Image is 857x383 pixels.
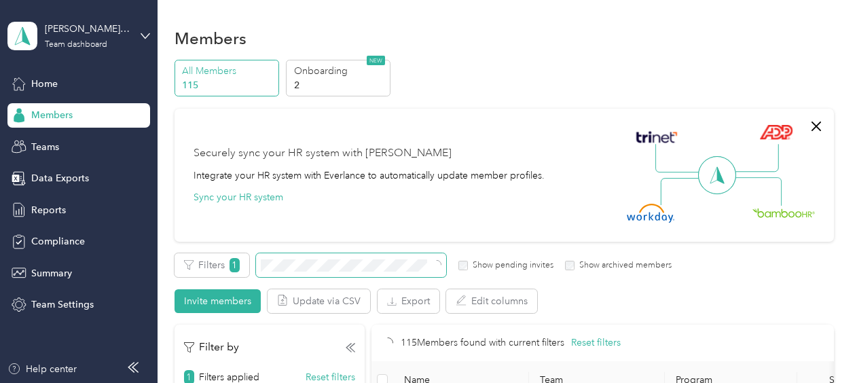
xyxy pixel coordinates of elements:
div: Team dashboard [45,41,107,49]
p: Onboarding [294,64,386,78]
img: Trinet [633,128,680,147]
button: Reset filters [571,335,621,350]
div: [PERSON_NAME] FIT [45,22,130,36]
button: Edit columns [446,289,537,313]
h1: Members [175,31,247,45]
span: Summary [31,266,72,280]
button: Export [378,289,439,313]
span: 1 [230,258,240,272]
p: Filter by [184,339,239,356]
span: Compliance [31,234,85,249]
button: Update via CSV [268,289,370,313]
img: Line Right Up [731,144,779,172]
img: Workday [627,204,674,223]
label: Show pending invites [468,259,553,272]
div: Integrate your HR system with Everlance to automatically update member profiles. [194,168,545,183]
span: NEW [367,56,385,65]
img: ADP [759,124,792,140]
p: 115 Members found with current filters [401,335,564,350]
span: Members [31,108,73,122]
span: Data Exports [31,171,89,185]
button: Filters1 [175,253,249,277]
p: 115 [182,78,274,92]
img: Line Left Down [660,177,708,205]
p: All Members [182,64,274,78]
iframe: Everlance-gr Chat Button Frame [781,307,857,383]
img: Line Left Up [655,144,703,173]
img: Line Right Down [734,177,782,206]
button: Invite members [175,289,261,313]
span: Home [31,77,58,91]
img: BambooHR [752,208,815,217]
span: Teams [31,140,59,154]
p: 2 [294,78,386,92]
label: Show archived members [575,259,672,272]
button: Sync your HR system [194,190,283,204]
div: Securely sync your HR system with [PERSON_NAME] [194,145,452,162]
span: Team Settings [31,297,94,312]
span: Reports [31,203,66,217]
button: Help center [7,362,77,376]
